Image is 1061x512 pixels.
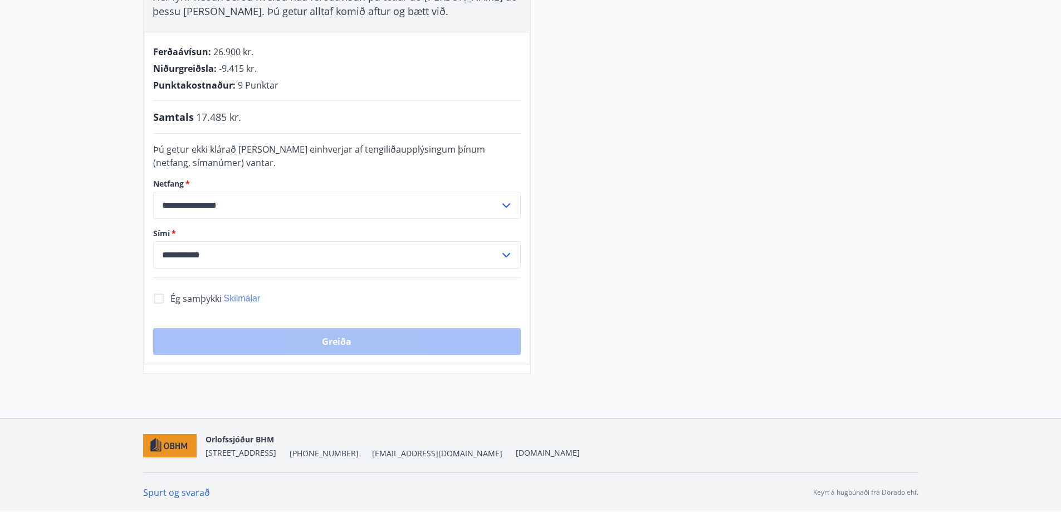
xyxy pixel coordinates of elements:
[143,486,210,499] a: Spurt og svarað
[170,292,222,305] span: Ég samþykki
[153,178,521,189] label: Netfang
[224,294,261,303] span: Skilmálar
[196,110,241,124] span: 17.485 kr.
[219,62,257,75] span: -9.415 kr.
[372,448,502,459] span: [EMAIL_ADDRESS][DOMAIN_NAME]
[813,487,918,498] p: Keyrt á hugbúnaði frá Dorado ehf.
[153,228,521,239] label: Sími
[153,79,236,91] span: Punktakostnaður :
[143,434,197,458] img: c7HIBRK87IHNqKbXD1qOiSZFdQtg2UzkX3TnRQ1O.png
[153,143,485,169] span: Þú getur ekki klárað [PERSON_NAME] einhverjar af tengiliðaupplýsingum þínum (netfang, símanúmer) ...
[206,447,276,458] span: [STREET_ADDRESS]
[516,447,580,458] a: [DOMAIN_NAME]
[153,110,194,124] span: Samtals
[290,448,359,459] span: [PHONE_NUMBER]
[153,62,217,75] span: Niðurgreiðsla :
[206,434,274,445] span: Orlofssjóður BHM
[153,46,211,58] span: Ferðaávísun :
[224,292,261,305] button: Skilmálar
[238,79,278,91] span: 9 Punktar
[213,46,253,58] span: 26.900 kr.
